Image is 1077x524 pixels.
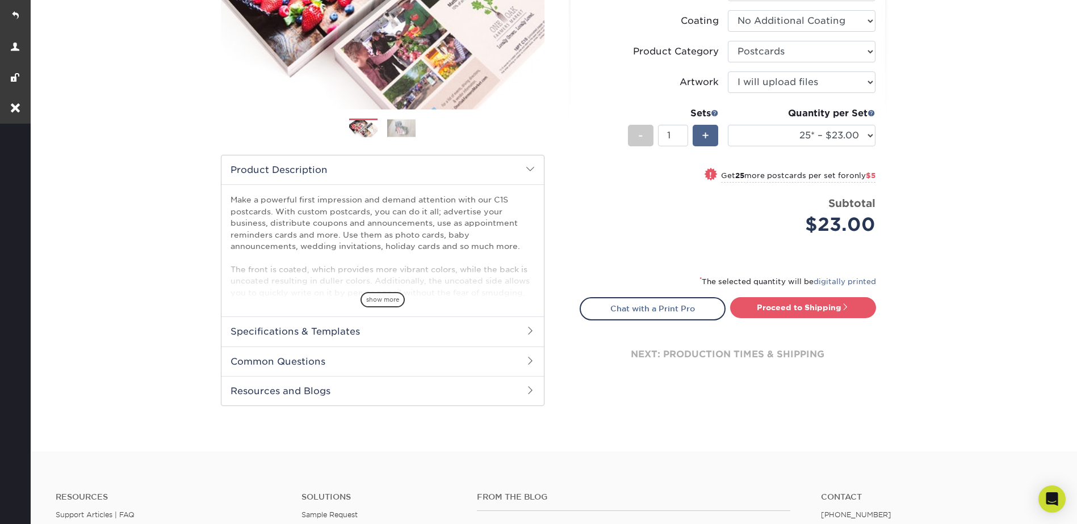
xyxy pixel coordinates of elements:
[56,492,284,502] h4: Resources
[221,376,544,405] h2: Resources and Blogs
[699,277,876,286] small: The selected quantity will be
[3,489,97,520] iframe: Google Customer Reviews
[301,510,358,519] a: Sample Request
[721,171,875,183] small: Get more postcards per set for
[680,75,719,89] div: Artwork
[821,510,891,519] a: [PHONE_NUMBER]
[681,14,719,28] div: Coating
[1038,485,1066,513] div: Open Intercom Messenger
[221,155,544,184] h2: Product Description
[580,297,726,320] a: Chat with a Print Pro
[638,127,643,144] span: -
[730,297,876,318] a: Proceed to Shipping
[349,119,378,139] img: Postcards 01
[728,107,875,120] div: Quantity per Set
[387,119,416,137] img: Postcards 02
[477,492,790,502] h4: From the Blog
[709,169,712,181] span: !
[231,194,535,356] p: Make a powerful first impression and demand attention with our C1S postcards. With custom postcar...
[628,107,719,120] div: Sets
[849,171,875,180] span: only
[828,197,875,209] strong: Subtotal
[735,171,744,180] strong: 25
[580,320,876,388] div: next: production times & shipping
[821,492,1050,502] a: Contact
[221,346,544,376] h2: Common Questions
[221,316,544,346] h2: Specifications & Templates
[301,492,460,502] h4: Solutions
[866,171,875,180] span: $5
[702,127,709,144] span: +
[814,277,876,286] a: digitally printed
[633,45,719,58] div: Product Category
[736,211,875,238] div: $23.00
[361,292,405,307] span: show more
